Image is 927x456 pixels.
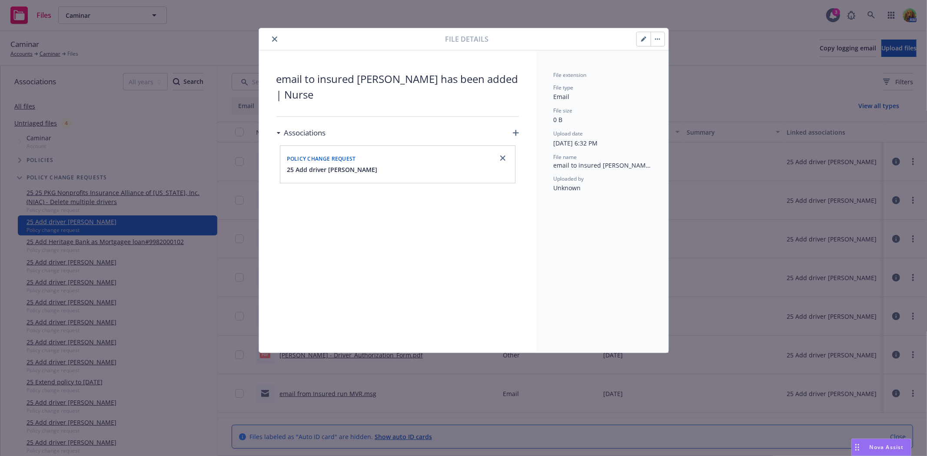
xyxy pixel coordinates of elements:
[287,155,356,162] span: Policy change request
[554,116,563,124] span: 0 B
[554,161,651,170] span: email to insured [PERSON_NAME] has been added | Nurse
[870,443,904,451] span: Nova Assist
[554,107,573,114] span: File size
[851,439,911,456] button: Nova Assist
[554,130,583,137] span: Upload date
[852,439,863,456] div: Drag to move
[276,127,326,139] div: Associations
[498,153,508,163] a: close
[284,127,326,139] h3: Associations
[554,175,584,182] span: Uploaded by
[276,71,519,102] span: email to insured [PERSON_NAME] has been added | Nurse
[554,139,598,147] span: [DATE] 6:32 PM
[269,34,280,44] button: close
[445,34,489,44] span: File details
[554,153,577,161] span: File name
[287,165,378,174] button: 25 Add driver [PERSON_NAME]
[554,184,581,192] span: Unknown
[554,93,570,101] span: Email
[554,71,587,79] span: File extension
[554,84,574,91] span: File type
